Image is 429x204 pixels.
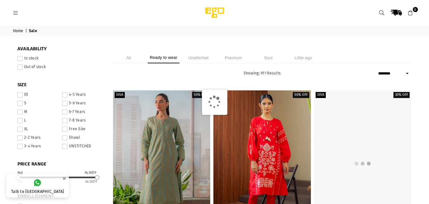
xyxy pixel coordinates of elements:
[17,118,58,123] label: L
[62,101,103,106] label: 5-6 Years
[316,92,326,98] label: Diva
[252,52,284,63] li: Soul
[244,71,281,75] span: Showing: 911 Results
[393,92,410,98] label: 30% off
[192,92,209,98] label: 50% off
[6,174,69,198] a: Talk to [GEOGRAPHIC_DATA]
[17,171,23,174] div: ₨0
[17,109,58,115] label: M
[293,92,309,98] label: 50% off
[376,7,388,18] a: Search
[218,52,249,63] li: Premium
[287,52,319,63] li: Little ego
[10,10,22,15] a: Menu
[62,109,103,115] label: 6-7 Years
[8,26,421,36] nav: breadcrumbs
[17,56,103,61] label: In stock
[17,144,58,149] label: 3-4 Years
[183,52,214,63] li: Unstitched
[17,65,103,70] label: Out of stock
[17,161,103,167] span: PRICE RANGE
[188,6,242,19] img: Ego
[17,127,58,132] label: XL
[62,118,103,123] label: 7-8 Years
[85,180,97,184] ins: 36519
[115,92,125,98] label: Diva
[85,171,96,174] div: ₨36519
[25,29,28,34] span: |
[17,101,58,106] label: S
[17,92,58,97] label: XS
[17,82,103,88] span: SIZE
[62,144,103,149] label: UNSTITCHED
[148,52,179,63] li: Ready to wear
[17,135,58,140] label: 2-3 Years
[62,127,103,132] label: Free Size
[113,52,144,63] li: All
[60,173,68,184] button: ×
[17,46,103,52] span: Availability
[62,135,103,140] label: Shawl
[405,7,416,18] a: 0
[13,29,24,34] a: Home
[62,92,103,97] label: 4-5 Years
[413,7,418,12] span: 0
[29,29,38,34] span: Sale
